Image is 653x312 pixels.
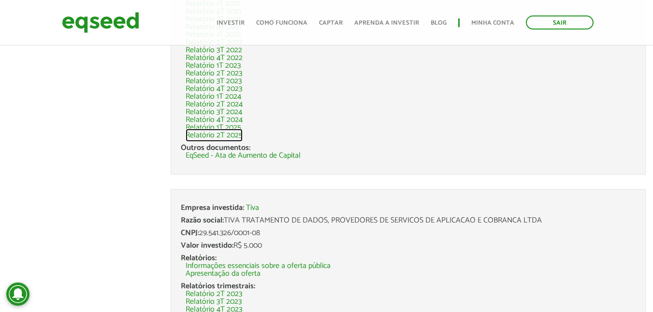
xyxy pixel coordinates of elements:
div: 29.541.326/0001-08 [181,229,636,237]
a: Apresentação da oferta [186,270,261,278]
span: Valor investido: [181,239,233,252]
a: Relatório 3T 2022 [186,46,242,54]
span: Relatórios: [181,252,217,265]
a: Captar [319,20,343,26]
a: Relatório 4T 2024 [186,116,243,124]
a: Investir [217,20,245,26]
a: Relatório 3T 2024 [186,108,242,116]
a: EqSeed - Ata de Aumento de Capital [186,152,301,160]
a: Relatório 3T 2023 [186,77,242,85]
span: Relatórios trimestrais: [181,280,255,293]
span: Empresa investida: [181,201,244,214]
a: Blog [431,20,447,26]
span: Razão social: [181,214,224,227]
a: Relatório 4T 2023 [186,85,242,93]
a: Relatório 1T 2023 [186,62,241,70]
a: Informações essenciais sobre a oferta pública [186,262,331,270]
a: Relatório 2T 2023 [186,70,242,77]
a: Aprenda a investir [354,20,419,26]
a: Minha conta [471,20,514,26]
span: CNPJ: [181,226,199,239]
a: Relatório 2T 2023 [186,290,242,298]
a: Sair [526,15,594,30]
a: Relatório 1T 2025 [186,124,241,132]
a: Como funciona [256,20,307,26]
a: Tiva [246,204,259,212]
img: EqSeed [62,10,139,35]
div: R$ 5.000 [181,242,636,250]
a: Relatório 2T 2025 [186,132,243,139]
a: Relatório 4T 2022 [186,54,243,62]
a: Relatório 1T 2024 [186,93,241,101]
span: Outros documentos: [181,141,250,154]
a: Relatório 3T 2023 [186,298,242,306]
div: TIVA TRATAMENTO DE DADOS, PROVEDORES DE SERVICOS DE APLICACAO E COBRANCA LTDA [181,217,636,224]
a: Relatório 2T 2024 [186,101,243,108]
